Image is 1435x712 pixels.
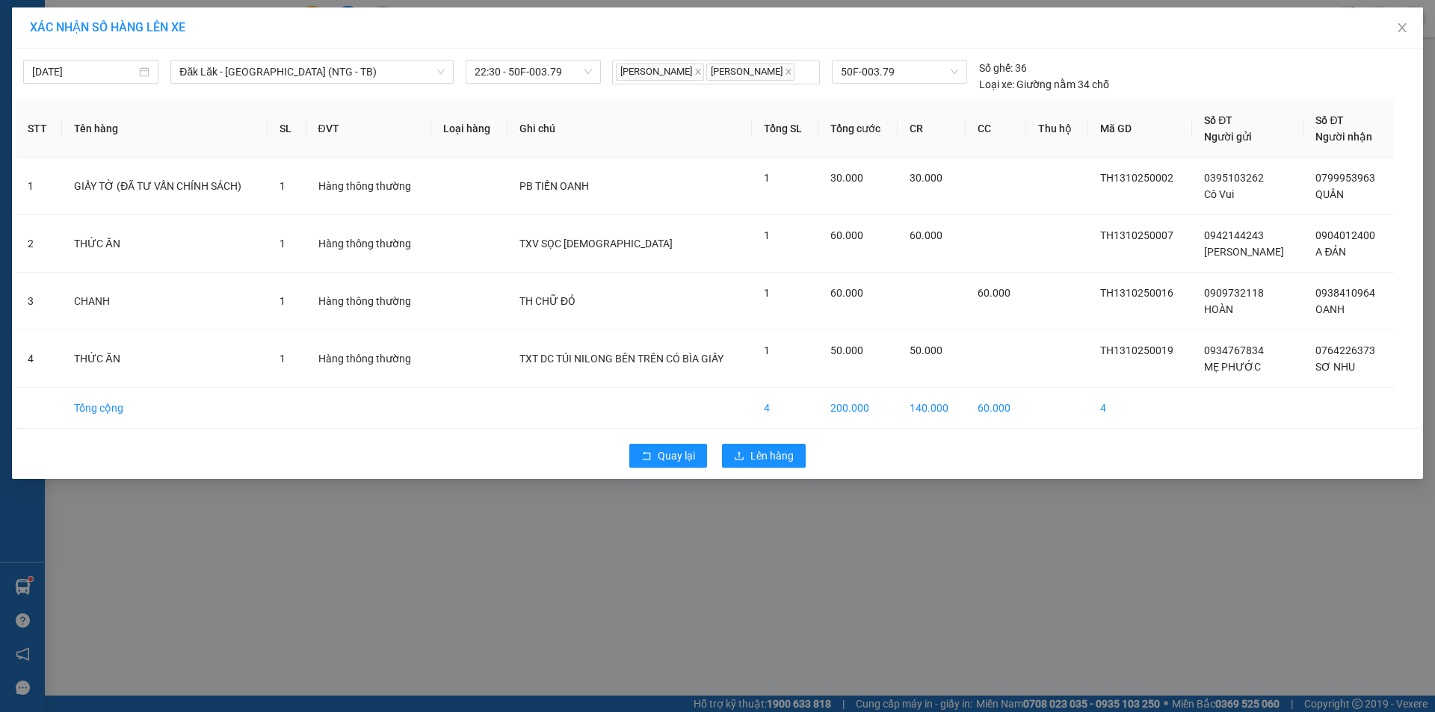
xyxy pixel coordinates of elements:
[764,172,770,184] span: 1
[750,448,794,464] span: Lên hàng
[1088,388,1192,429] td: 4
[910,344,942,356] span: 50.000
[785,68,792,75] span: close
[694,68,702,75] span: close
[1026,100,1088,158] th: Thu hộ
[1315,114,1344,126] span: Số ĐT
[280,238,286,250] span: 1
[280,353,286,365] span: 1
[898,388,965,429] td: 140.000
[280,180,286,192] span: 1
[1204,229,1264,241] span: 0942144243
[519,353,723,365] span: TXT DC TÚI NILONG BÊN TRÊN CÓ BÌA GIẤY
[519,238,673,250] span: TXV SỌC [DEMOGRAPHIC_DATA]
[1100,287,1173,299] span: TH1310250016
[722,444,806,468] button: uploadLên hàng
[62,388,268,429] td: Tổng cộng
[1204,114,1232,126] span: Số ĐT
[1100,344,1173,356] span: TH1310250019
[519,180,589,192] span: PB TIẾN OANH
[658,448,695,464] span: Quay lại
[431,100,507,158] th: Loại hàng
[1204,172,1264,184] span: 0395103262
[979,60,1027,76] div: 36
[268,100,306,158] th: SL
[1204,344,1264,356] span: 0934767834
[818,100,898,158] th: Tổng cước
[1315,303,1345,315] span: OANH
[616,64,704,81] span: [PERSON_NAME]
[910,229,942,241] span: 60.000
[1315,229,1375,241] span: 0904012400
[978,287,1010,299] span: 60.000
[830,344,863,356] span: 50.000
[436,67,445,76] span: down
[32,64,136,80] input: 13/10/2025
[752,388,818,429] td: 4
[1396,22,1408,34] span: close
[1315,131,1372,143] span: Người nhận
[830,172,863,184] span: 30.000
[1315,344,1375,356] span: 0764226373
[16,330,62,388] td: 4
[1204,131,1252,143] span: Người gửi
[979,76,1109,93] div: Giường nằm 34 chỗ
[62,273,268,330] td: CHANH
[16,273,62,330] td: 3
[841,61,957,83] span: 50F-003.79
[764,287,770,299] span: 1
[830,287,863,299] span: 60.000
[1315,172,1375,184] span: 0799953963
[306,330,431,388] td: Hàng thông thường
[979,76,1014,93] span: Loại xe:
[507,100,752,158] th: Ghi chú
[16,215,62,273] td: 2
[1204,303,1233,315] span: HOÀN
[764,344,770,356] span: 1
[966,388,1027,429] td: 60.000
[1315,361,1355,373] span: SƠ NHU
[1315,287,1375,299] span: 0938410964
[764,229,770,241] span: 1
[1204,188,1234,200] span: Cô Vui
[280,295,286,307] span: 1
[16,100,62,158] th: STT
[1088,100,1192,158] th: Mã GD
[830,229,863,241] span: 60.000
[62,330,268,388] td: THỨC ĂN
[641,451,652,462] span: rollback
[306,158,431,215] td: Hàng thông thường
[30,20,185,34] span: XÁC NHẬN SỐ HÀNG LÊN XE
[1381,7,1423,49] button: Close
[1315,246,1346,258] span: A ĐẢN
[62,158,268,215] td: GIẤY TỜ (ĐÃ TƯ VẤN CHÍNH SÁCH)
[306,215,431,273] td: Hàng thông thường
[306,100,431,158] th: ĐVT
[898,100,965,158] th: CR
[179,61,445,83] span: Đăk Lăk - Sài Gòn (NTG - TB)
[706,64,794,81] span: [PERSON_NAME]
[966,100,1027,158] th: CC
[519,295,575,307] span: TH CHỮ ĐỎ
[752,100,818,158] th: Tổng SL
[734,451,744,462] span: upload
[1204,361,1261,373] span: MẸ PHƯỚC
[1100,172,1173,184] span: TH1310250002
[979,60,1013,76] span: Số ghế:
[818,388,898,429] td: 200.000
[910,172,942,184] span: 30.000
[16,158,62,215] td: 1
[1100,229,1173,241] span: TH1310250007
[629,444,707,468] button: rollbackQuay lại
[62,215,268,273] td: THỨC ĂN
[1204,287,1264,299] span: 0909732118
[306,273,431,330] td: Hàng thông thường
[1315,188,1344,200] span: QUÂN
[62,100,268,158] th: Tên hàng
[475,61,592,83] span: 22:30 - 50F-003.79
[1204,246,1284,258] span: [PERSON_NAME]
